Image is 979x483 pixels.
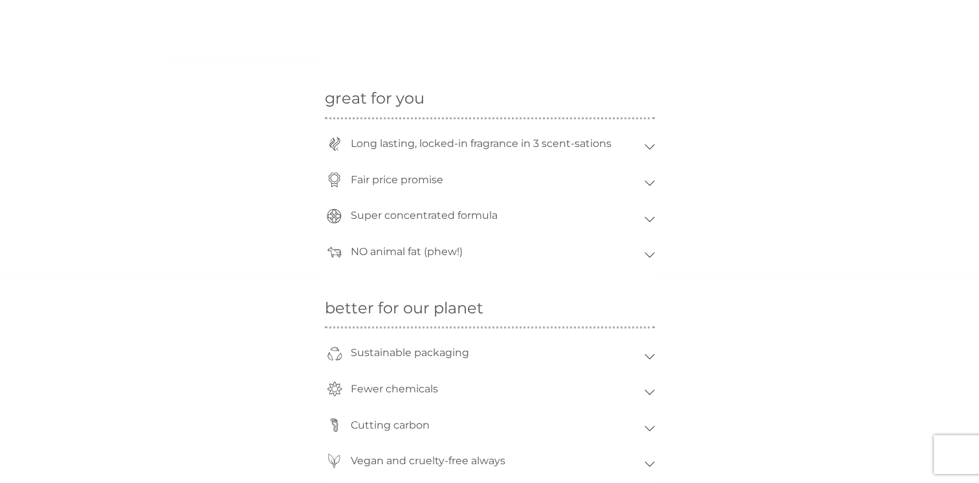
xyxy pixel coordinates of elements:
[344,165,450,195] p: Fair price promise
[327,208,342,223] img: concentrated-icon.svg
[327,346,342,361] img: recycle-icon.svg
[327,172,342,187] img: coin-icon.svg
[344,410,436,440] p: Cutting carbon
[344,446,512,476] p: Vegan and cruelty-free always
[344,237,469,267] p: NO animal fat (phew!)
[327,418,342,432] img: CO2-icon.svg
[325,299,655,318] h2: better for our planet
[344,374,445,404] p: Fewer chemicals
[344,201,504,230] p: Super concentrated formula
[327,245,342,259] img: cow-icon-square.svg
[325,89,655,108] h2: great for you
[344,338,476,368] p: Sustainable packaging
[327,453,342,468] img: vegan-icon.svg
[344,129,618,159] p: Long lasting, locked-in fragrance in 3 scent-sations
[327,137,342,151] img: smol-fragrance.svg
[327,381,342,396] img: chemicals-icon.svg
